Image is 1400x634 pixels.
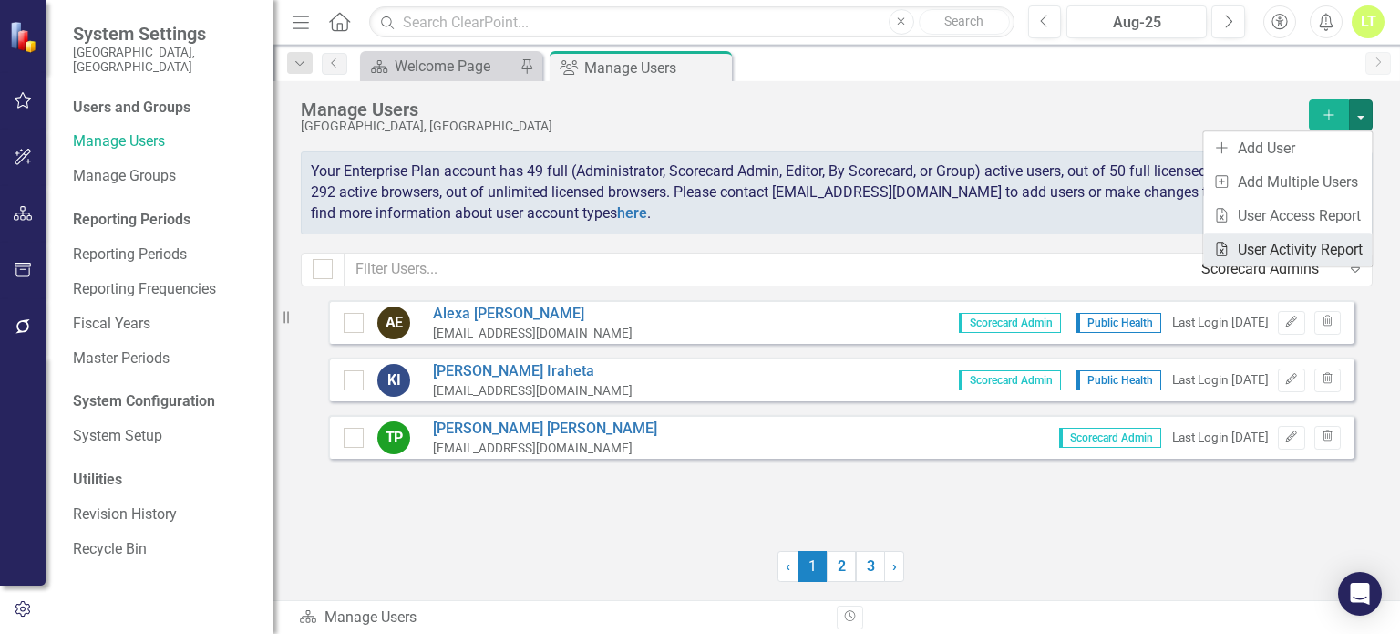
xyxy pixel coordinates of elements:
[1066,5,1207,38] button: Aug-25
[73,391,255,412] div: System Configuration
[73,166,255,187] a: Manage Groups
[377,421,410,454] div: TP
[73,23,255,45] span: System Settings
[1201,259,1341,280] div: Scorecard Admins
[1076,313,1161,333] span: Public Health
[1076,370,1161,390] span: Public Health
[433,361,633,382] a: [PERSON_NAME] Iraheta
[892,557,897,575] span: ›
[73,244,255,265] a: Reporting Periods
[433,382,633,400] div: [EMAIL_ADDRESS][DOMAIN_NAME]
[344,253,1189,286] input: Filter Users...
[365,55,515,78] a: Welcome Page
[1172,371,1269,389] div: Last Login [DATE]
[73,470,255,491] div: Utilities
[1172,429,1269,446] div: Last Login [DATE]
[944,14,983,28] span: Search
[959,313,1061,333] span: Scorecard Admin
[73,131,255,152] a: Manage Users
[433,304,633,325] a: Alexa [PERSON_NAME]
[798,551,827,582] span: 1
[73,45,255,75] small: [GEOGRAPHIC_DATA], [GEOGRAPHIC_DATA]
[1338,572,1382,616] div: Open Intercom Messenger
[73,98,255,119] div: Users and Groups
[301,120,1300,133] div: [GEOGRAPHIC_DATA], [GEOGRAPHIC_DATA]
[786,557,790,575] span: ‹
[369,6,1014,38] input: Search ClearPoint...
[919,9,1010,35] button: Search
[1059,428,1161,448] span: Scorecard Admin
[1203,199,1372,233] a: User Access Report
[856,551,885,582] a: 3
[433,325,633,342] div: [EMAIL_ADDRESS][DOMAIN_NAME]
[377,307,410,339] div: AE
[1073,12,1200,34] div: Aug-25
[377,364,410,397] div: KI
[584,57,727,79] div: Manage Users
[1172,314,1269,331] div: Last Login [DATE]
[73,314,255,335] a: Fiscal Years
[73,504,255,525] a: Revision History
[299,608,823,629] div: Manage Users
[433,440,657,457] div: [EMAIL_ADDRESS][DOMAIN_NAME]
[1352,5,1385,38] button: LT
[1203,233,1372,266] a: User Activity Report
[73,539,255,560] a: Recycle Bin
[73,210,255,231] div: Reporting Periods
[73,348,255,369] a: Master Periods
[311,162,1362,222] span: Your Enterprise Plan account has 49 full (Administrator, Scorecard Admin, Editor, By Scorecard, o...
[9,21,41,53] img: ClearPoint Strategy
[73,279,255,300] a: Reporting Frequencies
[1203,131,1372,165] a: Add User
[617,204,647,222] a: here
[1203,165,1372,199] a: Add Multiple Users
[73,426,255,447] a: System Setup
[433,419,657,440] a: [PERSON_NAME] [PERSON_NAME]
[827,551,856,582] a: 2
[959,370,1061,390] span: Scorecard Admin
[395,55,515,78] div: Welcome Page
[301,99,1300,120] div: Manage Users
